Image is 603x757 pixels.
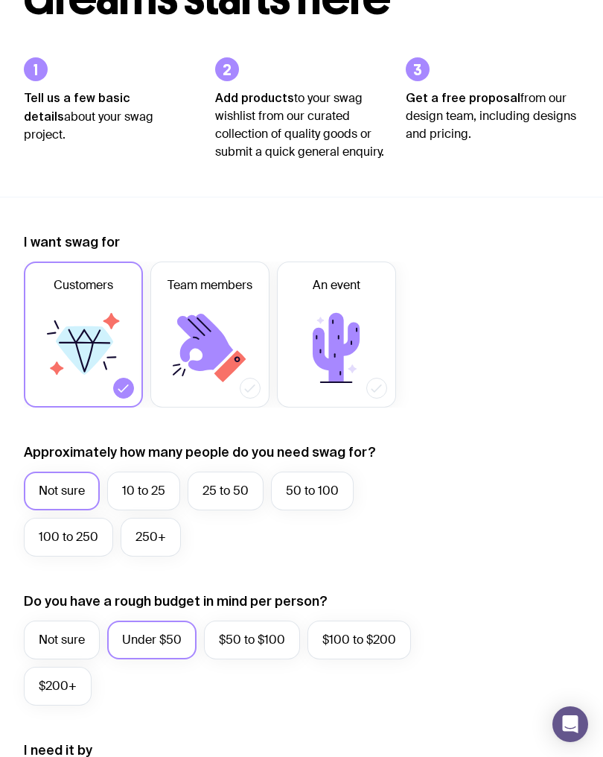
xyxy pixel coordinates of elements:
label: 250+ [121,518,181,557]
label: $100 to $200 [307,621,411,659]
strong: Tell us a few basic details [24,91,130,123]
label: 25 to 50 [188,472,264,510]
label: Not sure [24,472,100,510]
label: 10 to 25 [107,472,180,510]
p: about your swag project. [24,89,197,144]
span: Team members [167,276,252,294]
label: 100 to 250 [24,518,113,557]
label: 50 to 100 [271,472,354,510]
label: Do you have a rough budget in mind per person? [24,592,328,610]
strong: Get a free proposal [406,91,520,104]
div: Open Intercom Messenger [552,706,588,742]
p: to your swag wishlist from our curated collection of quality goods or submit a quick general enqu... [215,89,389,161]
label: Approximately how many people do you need swag for? [24,443,376,461]
span: An event [313,276,360,294]
span: Customers [54,276,113,294]
label: I want swag for [24,233,120,251]
label: Not sure [24,621,100,659]
strong: Add products [215,91,294,104]
label: Under $50 [107,621,197,659]
label: $50 to $100 [204,621,300,659]
label: $200+ [24,667,92,706]
p: from our design team, including designs and pricing. [406,89,579,143]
